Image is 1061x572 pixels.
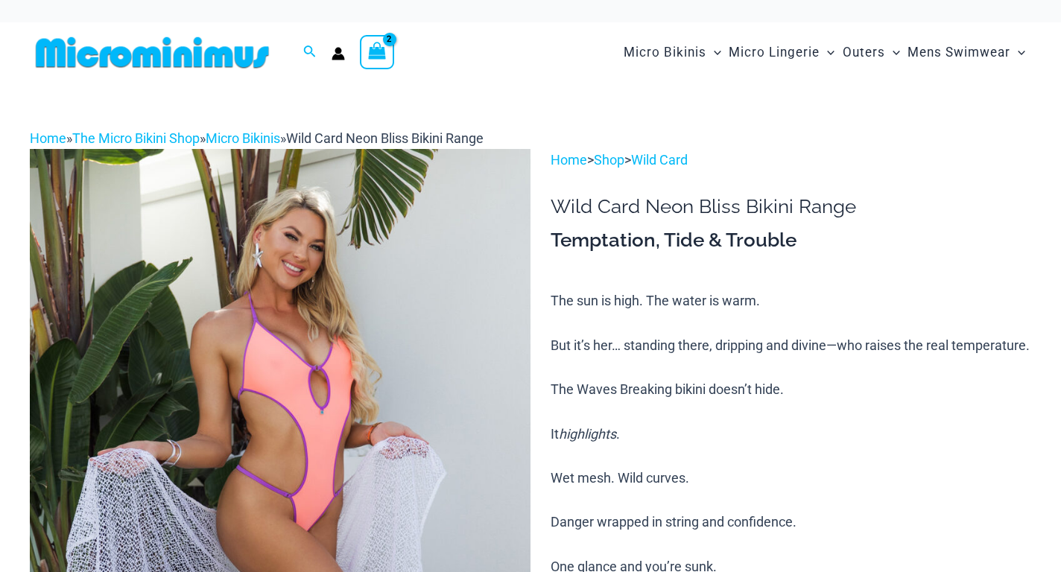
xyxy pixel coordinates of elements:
span: » » » [30,130,484,146]
h1: Wild Card Neon Bliss Bikini Range [551,195,1031,218]
span: Micro Lingerie [729,34,820,71]
i: highlights [559,426,616,442]
a: Home [30,130,66,146]
span: Menu Toggle [820,34,834,71]
a: Search icon link [303,43,317,62]
a: Micro Bikinis [206,130,280,146]
a: Home [551,152,587,168]
span: Wild Card Neon Bliss Bikini Range [286,130,484,146]
p: > > [551,149,1031,171]
span: Menu Toggle [885,34,900,71]
a: Mens SwimwearMenu ToggleMenu Toggle [904,30,1029,75]
a: OutersMenu ToggleMenu Toggle [839,30,904,75]
span: Mens Swimwear [908,34,1010,71]
a: View Shopping Cart, 2 items [360,35,394,69]
nav: Site Navigation [618,28,1031,77]
a: Shop [594,152,624,168]
span: Menu Toggle [706,34,721,71]
a: The Micro Bikini Shop [72,130,200,146]
span: Outers [843,34,885,71]
span: Menu Toggle [1010,34,1025,71]
span: Micro Bikinis [624,34,706,71]
img: MM SHOP LOGO FLAT [30,36,275,69]
a: Account icon link [332,47,345,60]
a: Micro LingerieMenu ToggleMenu Toggle [725,30,838,75]
a: Wild Card [631,152,688,168]
h3: Temptation, Tide & Trouble [551,228,1031,253]
a: Micro BikinisMenu ToggleMenu Toggle [620,30,725,75]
